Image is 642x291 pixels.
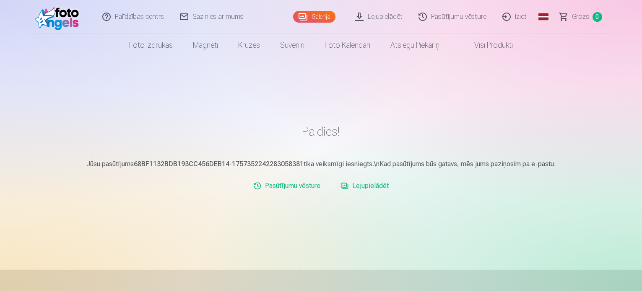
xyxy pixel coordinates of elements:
[337,178,392,194] a: Lejupielādēt
[35,3,83,30] img: /fa3
[76,124,566,139] h1: Paldies!
[183,33,228,57] a: Magnēti
[228,33,270,57] a: Krūzes
[315,33,380,57] a: Foto kalendāri
[250,178,324,194] a: Pasūtījumu vēsture
[76,159,566,169] p: Jūsu pasūtījums tika veiksmīgi iesniegts.\nKad pasūtījums būs gatavs, mēs jums paziņosim pa e-pastu.
[293,11,335,23] a: Galerija
[451,33,523,57] a: Visi produkti
[134,160,304,168] b: 68BF1132BDB193CC456DEB14-1757352242283058381
[119,33,183,57] a: Foto izdrukas
[593,12,602,22] span: 0
[270,33,315,57] a: Suvenīri
[572,12,589,22] span: Grozs
[380,33,451,57] a: Atslēgu piekariņi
